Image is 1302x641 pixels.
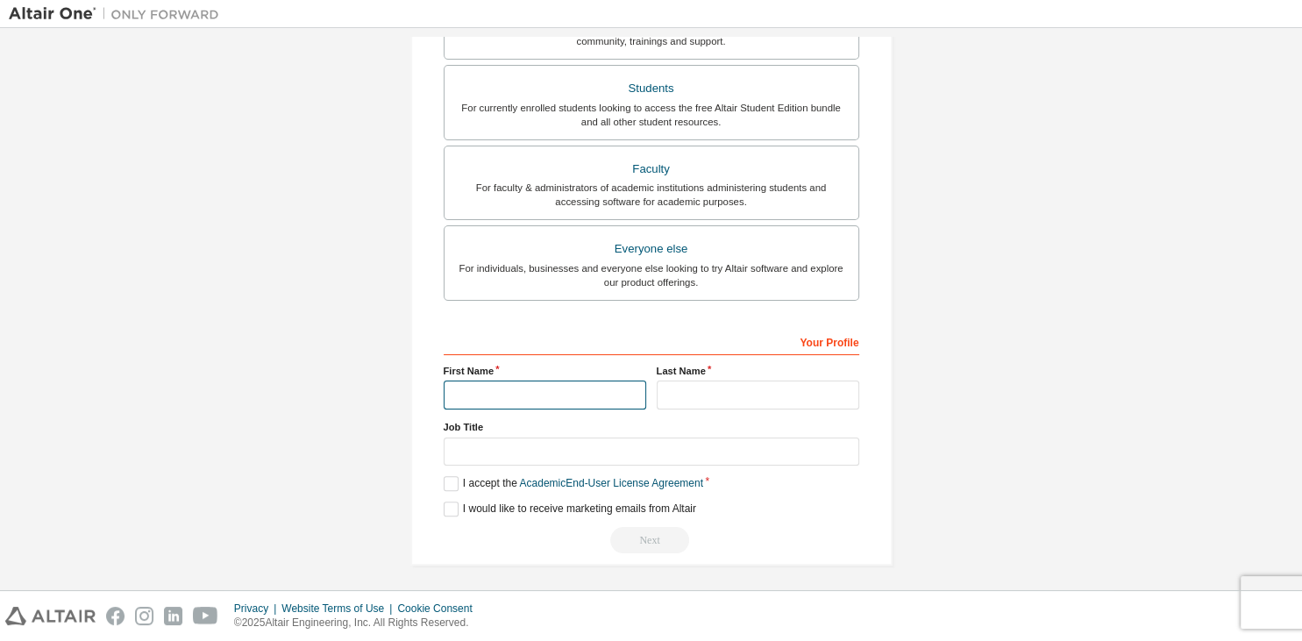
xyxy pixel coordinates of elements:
[234,616,483,630] p: © 2025 Altair Engineering, Inc. All Rights Reserved.
[455,237,848,261] div: Everyone else
[444,327,859,355] div: Your Profile
[444,420,859,434] label: Job Title
[520,477,703,489] a: Academic End-User License Agreement
[455,76,848,101] div: Students
[164,607,182,625] img: linkedin.svg
[455,157,848,182] div: Faculty
[135,607,153,625] img: instagram.svg
[455,261,848,289] div: For individuals, businesses and everyone else looking to try Altair software and explore our prod...
[106,607,125,625] img: facebook.svg
[281,602,397,616] div: Website Terms of Use
[234,602,281,616] div: Privacy
[5,607,96,625] img: altair_logo.svg
[455,181,848,209] div: For faculty & administrators of academic institutions administering students and accessing softwa...
[193,607,218,625] img: youtube.svg
[444,476,703,491] label: I accept the
[444,364,646,378] label: First Name
[9,5,228,23] img: Altair One
[397,602,482,616] div: Cookie Consent
[455,101,848,129] div: For currently enrolled students looking to access the free Altair Student Edition bundle and all ...
[444,527,859,553] div: Read and acccept EULA to continue
[657,364,859,378] label: Last Name
[444,502,696,516] label: I would like to receive marketing emails from Altair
